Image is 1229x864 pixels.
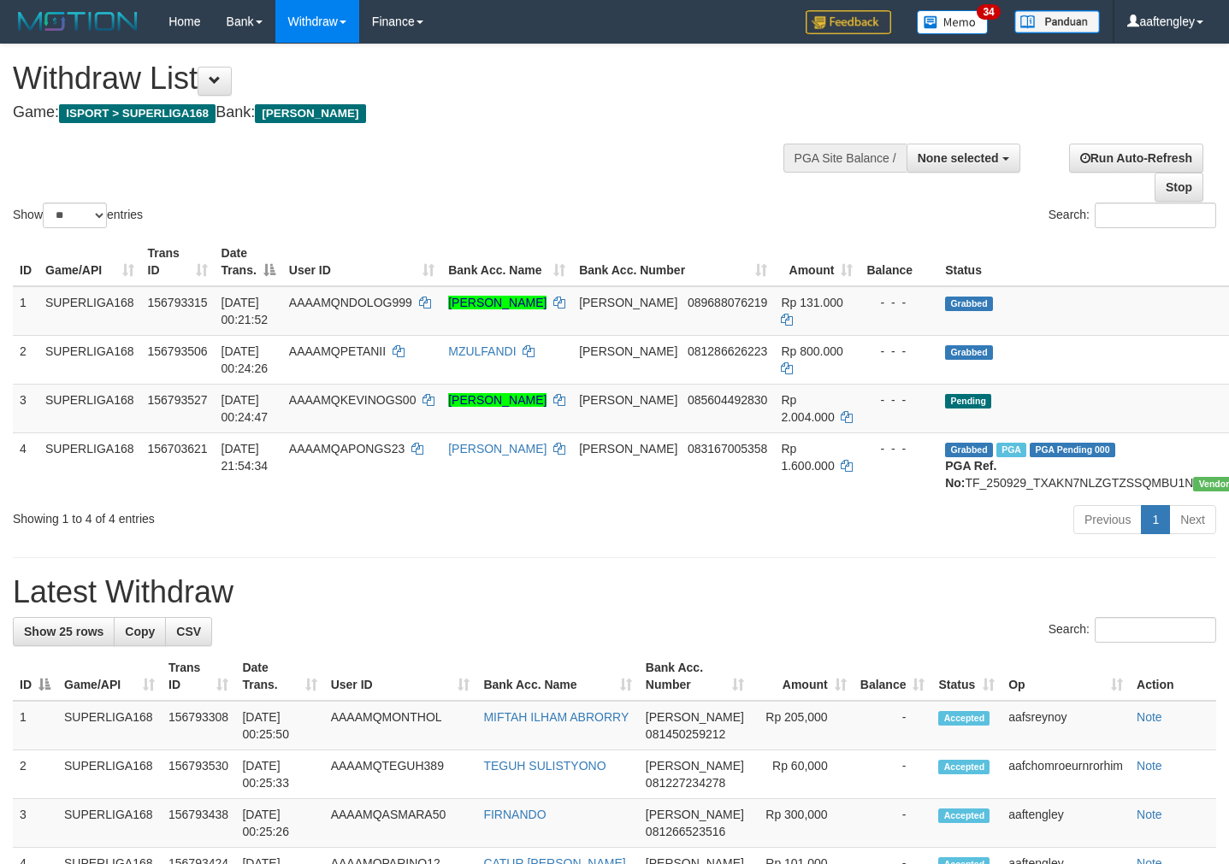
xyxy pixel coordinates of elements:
[13,617,115,646] a: Show 25 rows
[646,727,725,741] span: Copy 081450259212 to clipboard
[774,238,860,286] th: Amount: activate to sort column ascending
[235,799,323,848] td: [DATE] 00:25:26
[148,393,208,407] span: 156793527
[13,203,143,228] label: Show entries
[162,701,235,750] td: 156793308
[43,203,107,228] select: Showentries
[483,710,629,724] a: MIFTAH ILHAM ABRORRY
[176,625,201,638] span: CSV
[162,799,235,848] td: 156793438
[1002,701,1130,750] td: aafsreynoy
[13,652,57,701] th: ID: activate to sort column descending
[448,344,516,358] a: MZULFANDI
[289,344,386,358] span: AAAAMQPETANII
[324,799,477,848] td: AAAAMQASMARA50
[222,296,269,326] span: [DATE] 00:21:52
[1002,799,1130,848] td: aaftengley
[38,335,141,384] td: SUPERLIGA168
[1095,203,1216,228] input: Search:
[125,625,155,638] span: Copy
[235,652,323,701] th: Date Trans.: activate to sort column ascending
[1130,652,1216,701] th: Action
[688,344,767,358] span: Copy 081286626223 to clipboard
[13,432,38,498] td: 4
[13,286,38,336] td: 1
[688,296,767,309] span: Copy 089688076219 to clipboard
[255,104,365,123] span: [PERSON_NAME]
[1137,808,1162,821] a: Note
[938,808,990,823] span: Accepted
[866,343,931,360] div: - - -
[324,652,477,701] th: User ID: activate to sort column ascending
[783,144,907,173] div: PGA Site Balance /
[1049,617,1216,643] label: Search:
[162,652,235,701] th: Trans ID: activate to sort column ascending
[854,799,932,848] td: -
[931,652,1002,701] th: Status: activate to sort column ascending
[579,344,677,358] span: [PERSON_NAME]
[579,393,677,407] span: [PERSON_NAME]
[1095,617,1216,643] input: Search:
[324,750,477,799] td: AAAAMQTEGUH389
[1014,10,1100,33] img: panduan.png
[483,759,606,773] a: TEGUH SULISTYONO
[162,750,235,799] td: 156793530
[215,238,282,286] th: Date Trans.: activate to sort column descending
[1030,443,1115,457] span: PGA Pending
[59,104,216,123] span: ISPORT > SUPERLIGA168
[148,296,208,309] span: 156793315
[289,442,405,456] span: AAAAMQAPONGS23
[13,62,802,96] h1: Withdraw List
[222,393,269,424] span: [DATE] 00:24:47
[13,335,38,384] td: 2
[38,432,141,498] td: SUPERLIGA168
[854,750,932,799] td: -
[866,391,931,408] div: - - -
[579,442,677,456] span: [PERSON_NAME]
[57,799,162,848] td: SUPERLIGA168
[448,393,547,407] a: [PERSON_NAME]
[289,393,417,407] span: AAAAMQKEVINOGS00
[781,442,834,473] span: Rp 1.600.000
[141,238,215,286] th: Trans ID: activate to sort column ascending
[1141,505,1170,534] a: 1
[38,384,141,432] td: SUPERLIGA168
[13,238,38,286] th: ID
[688,442,767,456] span: Copy 083167005358 to clipboard
[13,9,143,34] img: MOTION_logo.png
[13,104,802,121] h4: Game: Bank:
[917,10,989,34] img: Button%20Memo.svg
[1169,505,1216,534] a: Next
[222,344,269,375] span: [DATE] 00:24:26
[639,652,751,701] th: Bank Acc. Number: activate to sort column ascending
[289,296,412,309] span: AAAAMQNDOLOG999
[751,701,854,750] td: Rp 205,000
[781,344,842,358] span: Rp 800.000
[441,238,572,286] th: Bank Acc. Name: activate to sort column ascending
[646,776,725,790] span: Copy 081227234278 to clipboard
[448,442,547,456] a: [PERSON_NAME]
[282,238,441,286] th: User ID: activate to sort column ascending
[448,296,547,309] a: [PERSON_NAME]
[781,393,834,424] span: Rp 2.004.000
[483,808,546,821] a: FIRNANDO
[938,711,990,726] span: Accepted
[945,443,993,457] span: Grabbed
[148,344,208,358] span: 156793506
[918,151,999,165] span: None selected
[13,701,57,750] td: 1
[996,443,1026,457] span: Marked by aafchhiseyha
[13,575,1216,609] h1: Latest Withdraw
[806,10,891,34] img: Feedback.jpg
[38,238,141,286] th: Game/API: activate to sort column ascending
[148,442,208,456] span: 156703621
[646,710,744,724] span: [PERSON_NAME]
[13,799,57,848] td: 3
[1137,710,1162,724] a: Note
[945,297,993,311] span: Grabbed
[57,701,162,750] td: SUPERLIGA168
[165,617,212,646] a: CSV
[1137,759,1162,773] a: Note
[235,750,323,799] td: [DATE] 00:25:33
[324,701,477,750] td: AAAAMQMONTHOL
